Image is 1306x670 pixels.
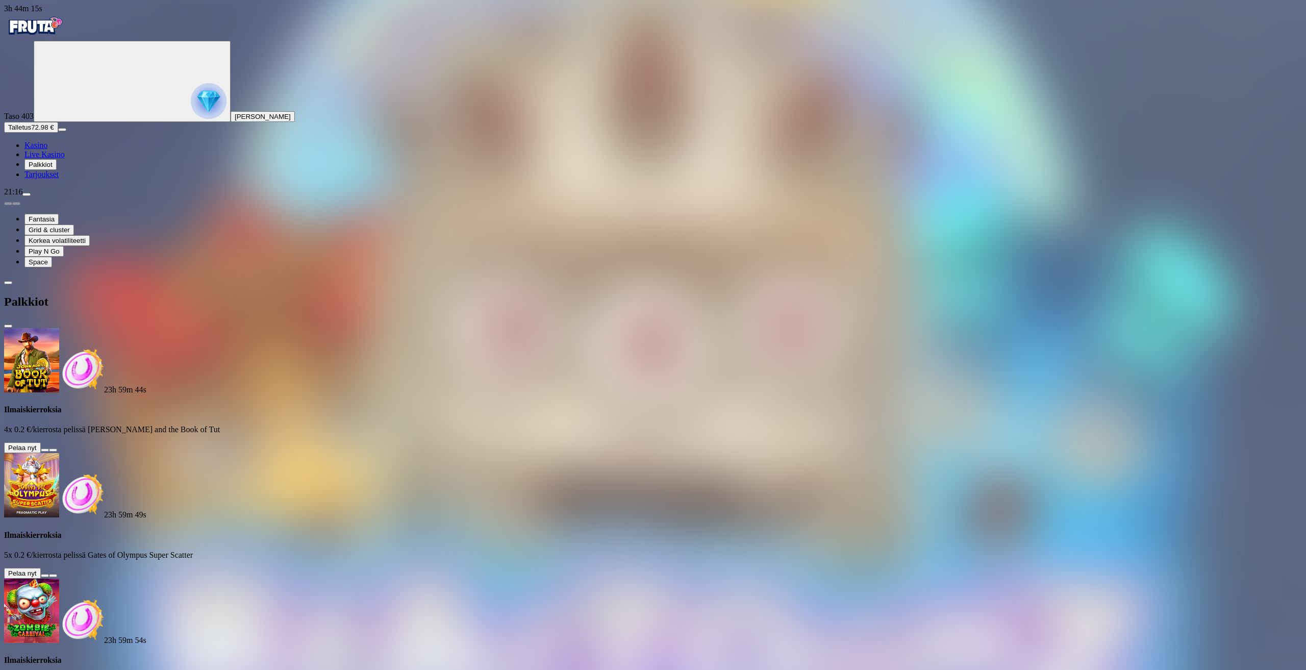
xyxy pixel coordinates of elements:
[4,328,59,392] img: John Hunter and the Book of Tut
[24,246,64,257] button: Play N Go
[49,449,57,452] button: info
[4,453,59,517] img: Gates of Olympus Super Scatter
[31,123,54,131] span: 72.98 €
[4,13,1302,179] nav: Primary
[4,551,1302,560] p: 5x 0.2 €/kierrosta pelissä Gates of Olympus Super Scatter
[59,348,104,392] img: Freespins bonus icon
[34,41,231,122] button: reward progress
[4,579,59,643] img: Zombie Carnival
[4,202,12,205] button: prev slide
[4,187,22,196] span: 21:16
[104,510,146,519] span: countdown
[4,112,34,120] span: Taso 403
[29,215,55,223] span: Fantasia
[4,425,1302,434] p: 4x 0.2 €/kierrosta pelissä [PERSON_NAME] and the Book of Tut
[24,159,57,170] button: reward iconPalkkiot
[104,636,146,644] span: countdown
[8,444,37,452] span: Pelaa nyt
[231,111,295,122] button: [PERSON_NAME]
[29,258,48,266] span: Space
[58,128,66,131] button: menu
[24,150,65,159] span: Live Kasino
[24,214,59,225] button: Fantasia
[4,281,12,284] button: chevron-left icon
[4,13,65,39] img: Fruta
[4,442,41,453] button: Pelaa nyt
[59,598,104,643] img: Freespins bonus icon
[4,295,1302,309] h2: Palkkiot
[4,122,58,133] button: Talletusplus icon72.98 €
[29,226,70,234] span: Grid & cluster
[24,170,59,179] span: Tarjoukset
[59,473,104,517] img: Freespins bonus icon
[4,32,65,40] a: Fruta
[24,225,74,235] button: Grid & cluster
[22,193,31,196] button: menu
[29,237,86,244] span: Korkea volatiliteetti
[24,235,90,246] button: Korkea volatiliteetti
[24,257,52,267] button: Space
[24,141,47,150] a: diamond iconKasino
[49,574,57,577] button: info
[12,202,20,205] button: next slide
[4,325,12,328] button: close
[8,569,37,577] span: Pelaa nyt
[24,150,65,159] a: poker-chip iconLive Kasino
[29,161,53,168] span: Palkkiot
[191,83,227,119] img: reward progress
[4,531,1302,540] h4: Ilmaiskierroksia
[235,113,291,120] span: [PERSON_NAME]
[8,123,31,131] span: Talletus
[29,247,60,255] span: Play N Go
[24,141,47,150] span: Kasino
[4,4,42,13] span: user session time
[4,568,41,579] button: Pelaa nyt
[4,656,1302,665] h4: Ilmaiskierroksia
[104,385,146,394] span: countdown
[4,405,1302,414] h4: Ilmaiskierroksia
[24,170,59,179] a: gift-inverted iconTarjoukset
